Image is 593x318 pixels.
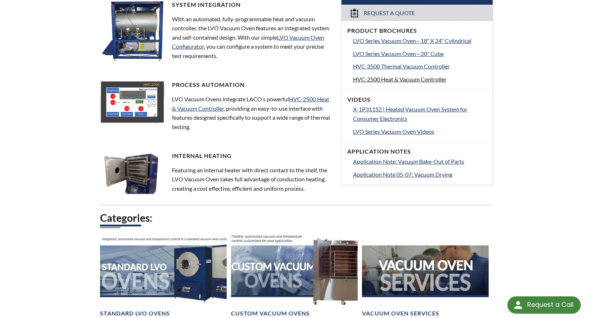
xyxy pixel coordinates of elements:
span: LVO Series Vacuum Oven—20" Cube [353,50,444,57]
h2: Categories: [100,211,493,225]
a: HVC-2500 Heat & Vacuum Controller [172,96,329,112]
img: LVO-2500.jpg [100,81,172,123]
h4: Process Automation [100,81,332,89]
h4: Application Notes [347,148,487,155]
span: LVO Series Vacuum Oven—18" X 24" Cylindrical [353,37,471,44]
img: round button [512,299,524,311]
h4: Custom Vacuum Ovens [231,310,310,317]
a: LVO Series Vacuum Oven—18" X 24" Cylindrical [353,36,487,45]
a: Vacuum Oven Service headerVacuum Oven Services [362,235,489,318]
p: Featuring an internal heater with direct contact to the shelf, the LVO Vacuum Oven takes full adv... [100,165,332,193]
span: HVC-2500 Heat & Vacuum Controller [353,76,447,83]
a: Standard LVO Ovens headerStandard LVO Ovens [100,235,227,318]
span: X-1P31152 | Heated Vacuum Oven System for Consumer Electronics [353,106,467,122]
span: Request a Quote [364,9,415,17]
h4: Videos [347,96,487,103]
p: With an automated, fully-programmable heat and vacuum controller, the LVO Vacuum Oven features an... [100,14,332,61]
h4: Internal Heating [100,152,332,160]
h4: Standard LVO Ovens [100,310,170,317]
a: LVO Series Vacuum Oven—20" Cube [353,49,487,58]
a: LVO Series Vacuum Oven Videos [353,127,487,136]
span: LVO Series Vacuum Oven Videos [353,128,434,135]
div: Request a Call [507,296,581,314]
a: Request a Quote [341,5,493,21]
a: Application Note 05-07: Vacuum Drying [353,170,487,179]
a: Custom Vacuum Ovens headerCustom Vacuum Ovens [231,235,358,318]
a: HVC-3500 Thermal Vacuum Controller [353,62,487,71]
img: LVO-H_side2.jpg [100,1,172,62]
p: LVO Vacuum Ovens integrate LACO’s powerful , providing an easy-to-use interface with features des... [100,94,332,131]
div: Request a Call [527,296,574,313]
h4: Vacuum Oven Services [362,310,439,317]
span: Application Note 05-07: Vacuum Drying [353,171,452,178]
img: LVO-4-shelves.jpg [100,152,172,195]
span: Application Note: Vacuum Bake-Out of Parts [353,158,464,165]
h4: System Integration [100,1,332,9]
h4: Product Brochures [347,27,487,35]
a: Application Note: Vacuum Bake-Out of Parts [353,157,487,166]
span: HVC-3500 Thermal Vacuum Controller [353,63,450,70]
a: X-1P31152 | Heated Vacuum Oven System for Consumer Electronics [353,105,487,123]
a: HVC-2500 Heat & Vacuum Controller [353,75,487,84]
